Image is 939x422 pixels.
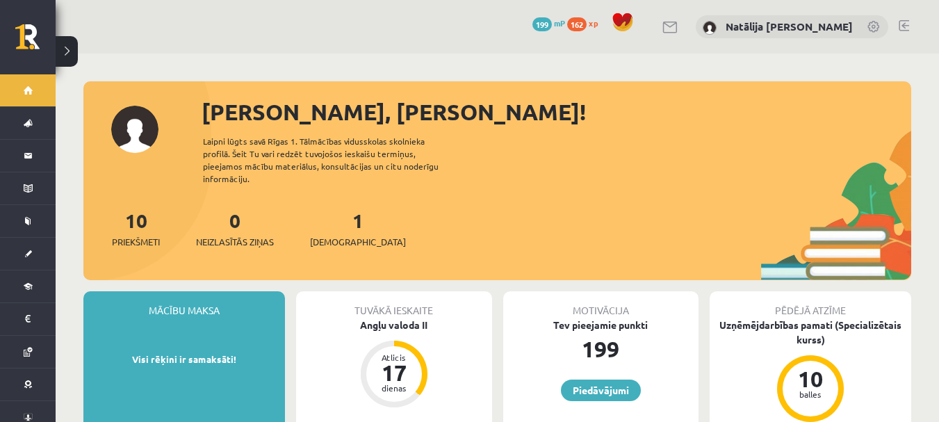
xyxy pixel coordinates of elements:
a: Natālija [PERSON_NAME] [726,19,853,33]
span: [DEMOGRAPHIC_DATA] [310,235,406,249]
div: 17 [373,362,415,384]
a: 162 xp [567,17,605,29]
div: balles [790,390,831,398]
div: Mācību maksa [83,291,285,318]
div: dienas [373,384,415,392]
div: [PERSON_NAME], [PERSON_NAME]! [202,95,911,129]
p: Visi rēķini ir samaksāti! [90,352,278,366]
div: Uzņēmējdarbības pamati (Specializētais kurss) [710,318,911,347]
span: mP [554,17,565,29]
a: Piedāvājumi [561,380,641,401]
span: Priekšmeti [112,235,160,249]
div: Atlicis [373,353,415,362]
a: Rīgas 1. Tālmācības vidusskola [15,24,56,59]
span: xp [589,17,598,29]
div: Pēdējā atzīme [710,291,911,318]
a: 0Neizlasītās ziņas [196,208,274,249]
a: 1[DEMOGRAPHIC_DATA] [310,208,406,249]
span: 199 [532,17,552,31]
div: Tev pieejamie punkti [503,318,699,332]
a: 199 mP [532,17,565,29]
a: 10Priekšmeti [112,208,160,249]
div: Angļu valoda II [296,318,492,332]
span: Neizlasītās ziņas [196,235,274,249]
div: Motivācija [503,291,699,318]
div: Laipni lūgts savā Rīgas 1. Tālmācības vidusskolas skolnieka profilā. Šeit Tu vari redzēt tuvojošo... [203,135,463,185]
span: 162 [567,17,587,31]
div: 10 [790,368,831,390]
img: Natālija Kate Dinsberga [703,21,717,35]
div: 199 [503,332,699,366]
div: Tuvākā ieskaite [296,291,492,318]
a: Angļu valoda II Atlicis 17 dienas [296,318,492,409]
